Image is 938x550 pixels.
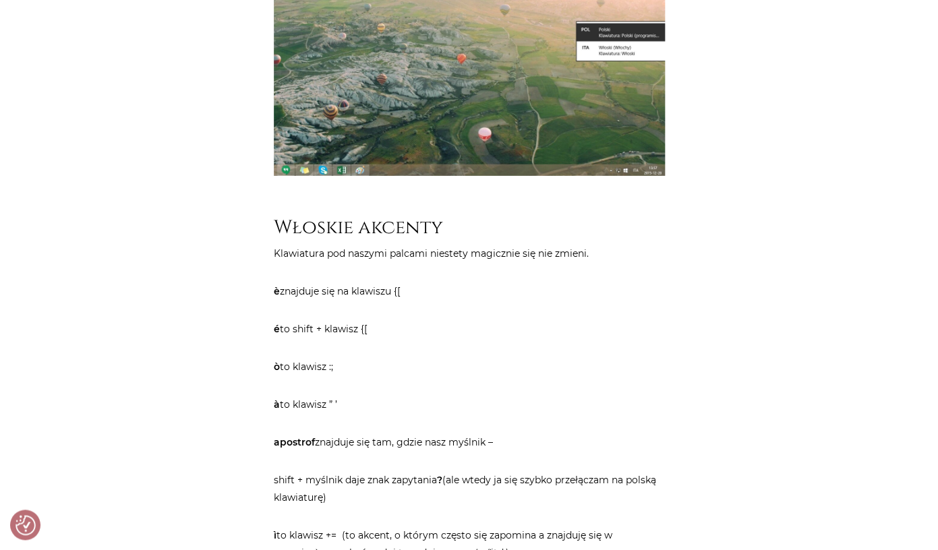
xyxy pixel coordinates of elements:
p: to klawisz :; [274,358,665,375]
strong: ò [274,361,280,373]
h2: Włoskie akcenty [274,216,665,239]
strong: à [274,398,280,410]
p: to shift + klawisz {[ [274,320,665,338]
strong: ? [437,474,442,486]
strong: é [274,323,280,335]
p: znajduje się tam, gdzie nasz myślnik – [274,433,665,451]
button: Preferencje co do zgód [16,515,36,535]
strong: è [274,285,280,297]
strong: apostrof [274,436,315,448]
img: Revisit consent button [16,515,36,535]
p: to klawisz ” ’ [274,396,665,413]
strong: ì [274,529,276,541]
p: znajduje się na klawiszu {[ [274,282,665,300]
p: shift + myślnik daje znak zapytania (ale wtedy ja się szybko przełączam na polską klawiaturę) [274,471,665,506]
p: Klawiatura pod naszymi palcami niestety magicznie się nie zmieni. [274,245,665,262]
